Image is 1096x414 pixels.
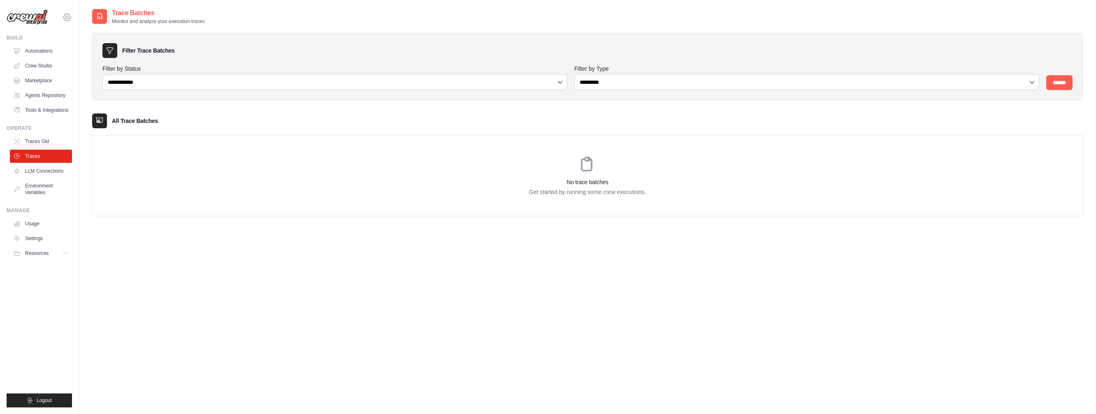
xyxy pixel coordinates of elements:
[10,247,72,260] button: Resources
[10,217,72,230] a: Usage
[10,104,72,117] a: Tools & Integrations
[112,18,204,25] p: Monitor and analyze your execution traces
[10,135,72,148] a: Traces Old
[10,179,72,199] a: Environment Variables
[112,8,204,18] h2: Trace Batches
[10,232,72,245] a: Settings
[7,9,48,25] img: Logo
[112,117,158,125] h3: All Trace Batches
[7,393,72,407] button: Logout
[574,65,1040,73] label: Filter by Type
[122,46,174,55] h3: Filter Trace Batches
[37,397,52,404] span: Logout
[10,164,72,178] a: LLM Connections
[7,125,72,132] div: Operate
[10,44,72,58] a: Automations
[7,207,72,214] div: Manage
[10,150,72,163] a: Traces
[7,35,72,41] div: Build
[10,59,72,72] a: Crew Studio
[10,89,72,102] a: Agents Repository
[10,74,72,87] a: Marketplace
[25,250,49,257] span: Resources
[93,188,1082,196] p: Get started by running some crew executions.
[93,178,1082,186] h3: No trace batches
[102,65,568,73] label: Filter by Status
